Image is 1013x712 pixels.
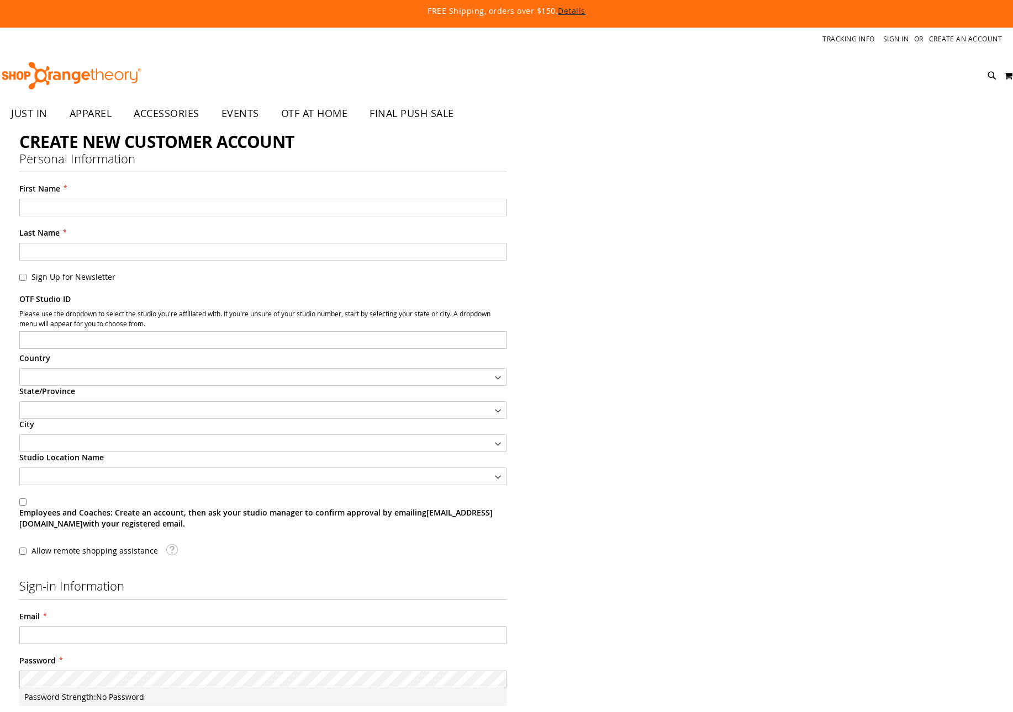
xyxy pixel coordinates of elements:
[558,6,585,16] a: Details
[19,655,56,666] span: Password
[19,294,71,304] span: OTF Studio ID
[19,386,75,396] span: State/Province
[19,151,135,167] span: Personal Information
[929,34,1003,44] a: Create an Account
[19,183,60,194] span: First Name
[31,272,115,282] span: Sign Up for Newsletter
[19,611,40,622] span: Email
[123,101,210,126] a: ACCESSORIES
[19,452,104,463] span: Studio Location Name
[31,545,158,556] span: Allow remote shopping assistance
[19,578,124,594] span: Sign-in Information
[19,227,60,238] span: Last Name
[370,101,454,126] span: FINAL PUSH SALE
[281,101,348,126] span: OTF AT HOME
[70,101,112,126] span: APPAREL
[19,507,493,529] span: Employees and Coaches: Create an account, then ask your studio manager to confirm approval by ema...
[134,101,199,126] span: ACCESSORIES
[175,6,838,17] p: FREE Shipping, orders over $150.
[19,130,294,153] span: Create New Customer Account
[96,692,144,702] span: No Password
[358,101,465,126] a: FINAL PUSH SALE
[210,101,270,126] a: EVENTS
[11,101,48,126] span: JUST IN
[19,309,506,331] p: Please use the dropdown to select the studio you're affiliated with. If you're unsure of your stu...
[883,34,909,44] a: Sign In
[19,419,34,429] span: City
[270,101,359,126] a: OTF AT HOME
[19,688,506,706] div: Password Strength:
[822,34,875,44] a: Tracking Info
[221,101,259,126] span: EVENTS
[19,353,50,363] span: Country
[59,101,123,126] a: APPAREL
